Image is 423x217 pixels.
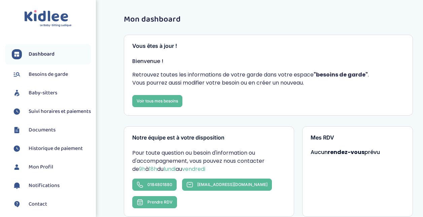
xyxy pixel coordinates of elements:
img: suivihoraire.svg [12,106,22,117]
span: Mon Profil [29,163,53,171]
span: Historique de paiement [29,145,83,153]
button: Prendre RDV [132,196,177,208]
a: Contact [12,199,91,209]
a: 0184801880 [132,179,177,191]
a: Voir tous mes besoins [132,95,182,107]
p: Retrouvez toutes les informations de votre garde dans votre espace . Vous pourrez aussi modifier ... [132,71,404,87]
span: 9h [139,165,145,173]
h1: Mon dashboard [124,15,413,24]
span: Besoins de garde [29,70,68,79]
h3: Notre équipe est à votre disposition [132,135,286,141]
a: Suivi horaires et paiements [12,106,91,117]
span: Documents [29,126,56,134]
span: Notifications [29,182,60,190]
img: dashboard.svg [12,49,22,59]
img: documents.svg [12,125,22,135]
a: Baby-sitters [12,88,91,98]
p: Bienvenue ! [132,57,404,65]
h3: Vous êtes à jour ! [132,43,404,49]
p: Pour toute question ou besoin d'information ou d'accompagnement, vous pouvez nous contacter de à ... [132,149,286,173]
span: Suivi horaires et paiements [29,107,91,116]
img: profil.svg [12,162,22,172]
span: Dashboard [29,50,55,58]
img: contact.svg [12,199,22,209]
h3: Mes RDV [311,135,404,141]
img: notification.svg [12,181,22,191]
span: Baby-sitters [29,89,57,97]
a: Mon Profil [12,162,91,172]
strong: rendez-vous [328,148,364,156]
a: Besoins de garde [12,69,91,80]
img: babysitters.svg [12,88,22,98]
span: lundi [164,165,176,173]
img: logo.svg [24,10,72,27]
img: suivihoraire.svg [12,144,22,154]
span: Contact [29,200,47,208]
strong: "besoins de garde" [314,71,368,79]
a: Historique de paiement [12,144,91,154]
span: [EMAIL_ADDRESS][DOMAIN_NAME] [197,182,268,187]
span: 18h [149,165,157,173]
span: 0184801880 [147,182,172,187]
a: Notifications [12,181,91,191]
img: besoin.svg [12,69,22,80]
a: Documents [12,125,91,135]
span: Aucun prévu [311,148,380,156]
span: vendredi [182,165,205,173]
a: [EMAIL_ADDRESS][DOMAIN_NAME] [182,179,272,191]
span: Prendre RDV [147,199,173,205]
a: Dashboard [12,49,91,59]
